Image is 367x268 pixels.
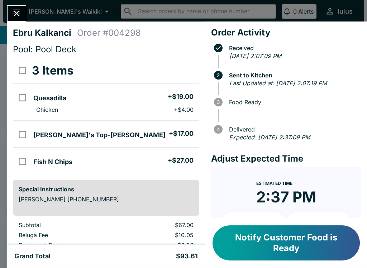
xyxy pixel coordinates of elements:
[33,158,72,166] h5: Fish N Chips
[223,212,285,230] button: + 10
[19,221,113,229] p: Subtotal
[125,241,194,249] p: $0.00
[256,188,316,206] time: 2:37 PM
[13,44,76,54] span: Pool: Pool Deck
[33,94,66,102] h5: Quesadilla
[19,241,113,249] p: Restaurant Fee
[33,131,166,139] h5: [PERSON_NAME]'s Top-[PERSON_NAME]
[14,252,51,260] h5: Grand Total
[211,27,361,38] h4: Order Activity
[211,153,361,164] h4: Adjust Expected Time
[19,231,113,239] p: Beluga Fee
[287,212,350,230] button: + 20
[225,72,361,78] span: Sent to Kitchen
[8,6,26,21] button: Close
[225,45,361,51] span: Received
[125,231,194,239] p: $10.05
[77,28,141,38] h4: Order # 004298
[168,156,194,165] h5: + $27.00
[229,134,310,141] em: Expected: [DATE] 2:37:09 PM
[176,252,198,260] h5: $93.61
[225,126,361,133] span: Delivered
[168,92,194,101] h5: + $19.00
[19,196,194,203] p: [PERSON_NAME] [PHONE_NUMBER]
[213,225,360,260] button: Notify Customer Food is Ready
[217,72,220,78] text: 2
[229,80,327,87] em: Last Updated at: [DATE] 2:07:19 PM
[19,186,194,193] h6: Special Instructions
[225,99,361,105] span: Food Ready
[229,52,281,59] em: [DATE] 2:07:09 PM
[216,126,220,132] text: 4
[32,63,73,78] h3: 3 Items
[217,99,220,105] text: 3
[125,221,194,229] p: $67.00
[13,28,77,38] h4: Ebru Kalkanci
[36,106,58,113] p: Chicken
[169,129,194,138] h5: + $17.00
[256,181,292,186] span: Estimated Time
[13,58,199,174] table: orders table
[174,106,194,113] p: + $4.00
